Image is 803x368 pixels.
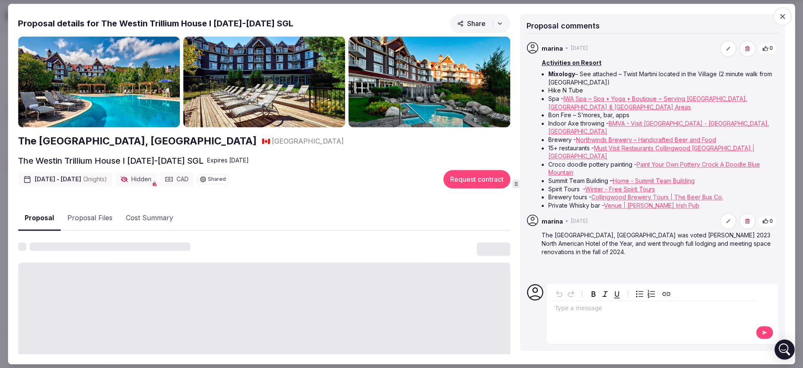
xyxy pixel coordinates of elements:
a: IWA Spa ~ Spa • Yoga • Boutique ~ Serving [GEOGRAPHIC_DATA], [GEOGRAPHIC_DATA] & [GEOGRAPHIC_DATA... [548,95,747,111]
a: Must Visit Restaurants Collingwood [GEOGRAPHIC_DATA] | [GEOGRAPHIC_DATA] [548,144,754,160]
button: 🇨🇦 [262,136,270,146]
span: [DATE] [571,45,588,52]
button: 0 [758,216,777,227]
div: toggle group [634,288,657,300]
a: Winter - Free Spirit Tours [585,185,655,193]
p: The [GEOGRAPHIC_DATA], [GEOGRAPHIC_DATA] was voted [PERSON_NAME] 2023 North American Hotel of the... [542,232,777,256]
button: 0 [758,43,777,54]
li: Indoor Axe throwing - [548,119,777,136]
span: • [565,45,568,52]
a: Venue | [PERSON_NAME] Irish Pub [604,202,699,209]
button: Proposal [18,206,61,231]
button: Create link [660,288,672,300]
li: Private Whisky bar - [548,201,777,210]
a: Collingwood Brewery Tours | The Beer Bus Co. [591,193,723,201]
button: Numbered list [645,288,657,300]
li: Hike N Tube [548,87,777,95]
div: Hidden [115,172,156,186]
li: Bon Fire – S’mores, bar, apps [548,111,777,120]
span: Share [457,19,486,28]
li: Spa - [548,95,777,111]
span: Shared [208,177,226,182]
div: editable markdown [552,301,756,318]
span: Proposal comments [527,21,600,30]
span: [DATE] [571,218,588,225]
button: Bold [588,288,599,300]
img: Gallery photo 2 [183,36,345,128]
h2: Proposal details for The Westin Trillium House I [DATE]-[DATE] SGL [18,18,293,29]
span: [DATE] - [DATE] [35,175,107,183]
button: Bulleted list [634,288,645,300]
span: 🇨🇦 [262,137,270,145]
li: Brewery - [548,136,777,144]
a: BMVA - Visit [GEOGRAPHIC_DATA] - [GEOGRAPHIC_DATA], [GEOGRAPHIC_DATA] [548,120,769,135]
li: – See attached – Twist Martini located in the Village (2 minute walk from [GEOGRAPHIC_DATA]) [548,70,777,87]
li: Brewery tours - [548,193,777,201]
a: The [GEOGRAPHIC_DATA], [GEOGRAPHIC_DATA] [18,134,257,148]
div: CAD [160,172,194,186]
li: Summit Team Building – [548,177,777,185]
h2: The Westin Trillium House I [DATE]-[DATE] SGL [18,155,204,167]
button: Cost Summary [119,206,180,231]
button: Request contract [443,170,510,188]
span: marina [542,217,563,226]
li: Croco doodle pottery painting - [548,160,777,177]
li: Spirit Tours - [548,185,777,193]
button: Underline [611,288,623,300]
span: ( 3 night s ) [83,175,107,183]
u: Activities on Resort [542,59,601,66]
img: Gallery photo 3 [348,36,510,128]
li: 15+ restaurants - [548,144,777,160]
a: Northwinds Brewery – Handcrafted Beer and Food [576,136,716,143]
strong: Mixology [548,71,575,78]
a: Paint Your Own Pottery Crock A Doodle Blue Mountain [548,161,760,176]
div: Expire s [DATE] [207,156,249,165]
span: 0 [770,218,773,225]
span: [GEOGRAPHIC_DATA] [272,136,344,146]
button: Share [450,14,510,33]
span: • [565,218,568,225]
button: Proposal Files [61,206,119,231]
span: 0 [770,45,773,52]
a: Home - Summit Team Building [613,177,695,184]
img: Gallery photo 1 [18,36,180,128]
span: marina [542,44,563,53]
button: Italic [599,288,611,300]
